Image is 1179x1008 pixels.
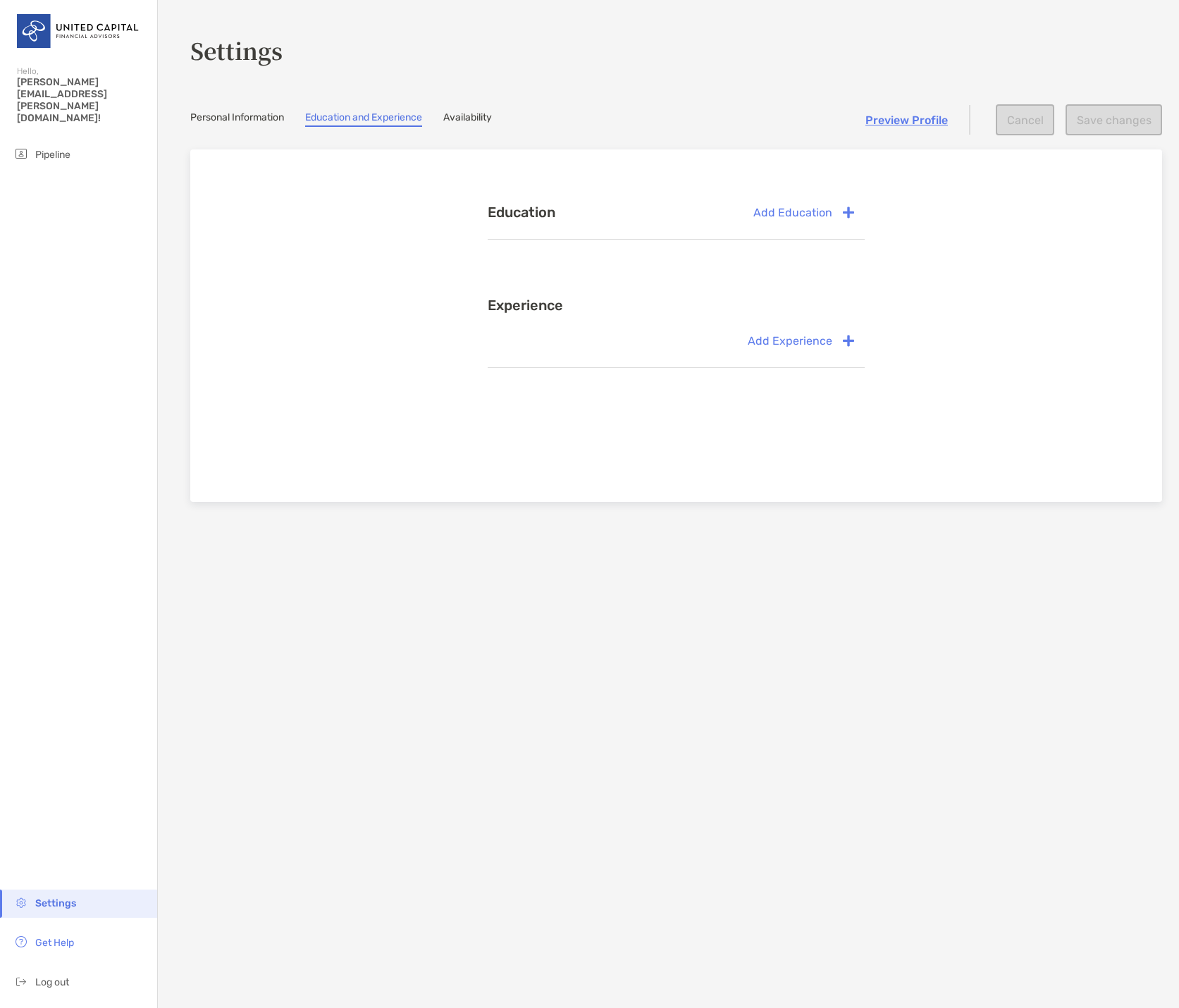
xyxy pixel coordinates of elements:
button: Add Education [742,197,865,228]
span: Settings [35,897,76,909]
span: [PERSON_NAME][EMAIL_ADDRESS][PERSON_NAME][DOMAIN_NAME]! [17,76,149,124]
img: get-help icon [13,933,30,950]
span: Log out [35,976,69,988]
img: pipeline icon [13,145,30,162]
a: Personal Information [190,111,284,127]
h3: Experience [488,297,563,314]
img: United Capital Logo [17,6,140,56]
img: button icon [843,335,854,347]
img: logout icon [13,973,30,990]
h3: Settings [190,34,1162,66]
button: Add Experience [736,325,865,356]
span: Get Help [35,937,74,949]
h3: Education [488,204,555,221]
span: Pipeline [35,149,70,161]
a: Availability [443,111,492,127]
a: Education and Experience [305,111,422,127]
a: Preview Profile [865,113,948,127]
img: button icon [843,207,854,219]
img: settings icon [13,894,30,911]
